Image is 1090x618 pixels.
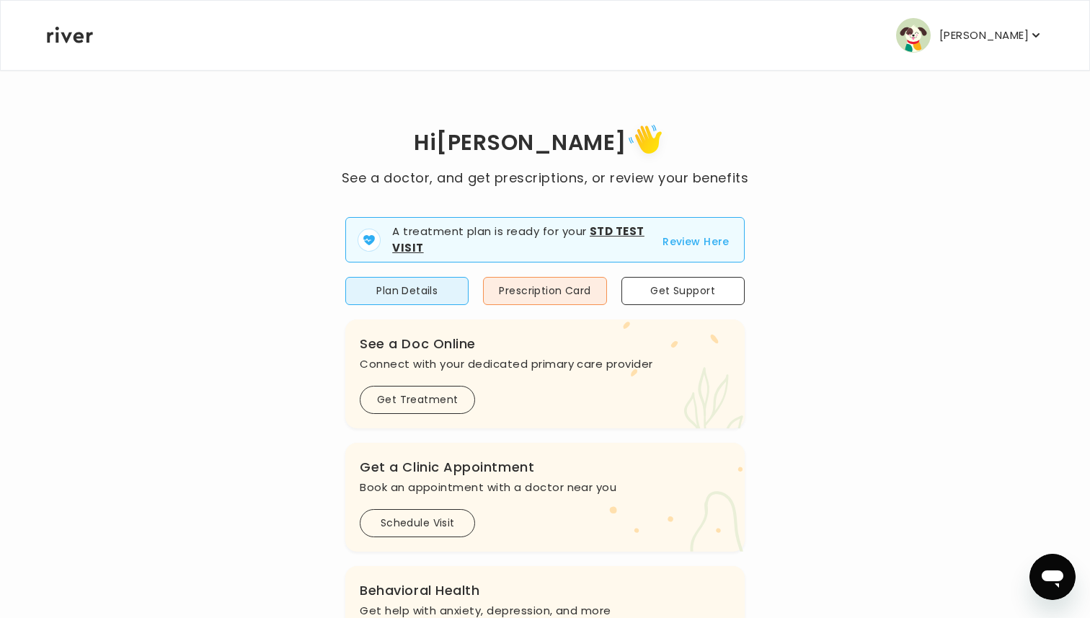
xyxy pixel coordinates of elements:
button: Plan Details [345,277,469,305]
p: Book an appointment with a doctor near you [360,477,730,498]
p: [PERSON_NAME] [939,25,1029,45]
button: Get Treatment [360,386,475,414]
img: user avatar [896,18,931,53]
button: user avatar[PERSON_NAME] [896,18,1043,53]
strong: Std Test Visit [392,224,644,255]
button: Review Here [663,233,730,250]
p: A treatment plan is ready for your [392,224,645,256]
p: See a doctor, and get prescriptions, or review your benefits [342,168,748,188]
p: Connect with your dedicated primary care provider [360,354,730,374]
h3: See a Doc Online [360,334,730,354]
button: Prescription Card [483,277,606,305]
h1: Hi [PERSON_NAME] [342,120,748,168]
button: Get Support [621,277,745,305]
h3: Get a Clinic Appointment [360,457,730,477]
h3: Behavioral Health [360,581,730,601]
button: Schedule Visit [360,509,475,537]
iframe: Button to launch messaging window [1029,554,1076,600]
